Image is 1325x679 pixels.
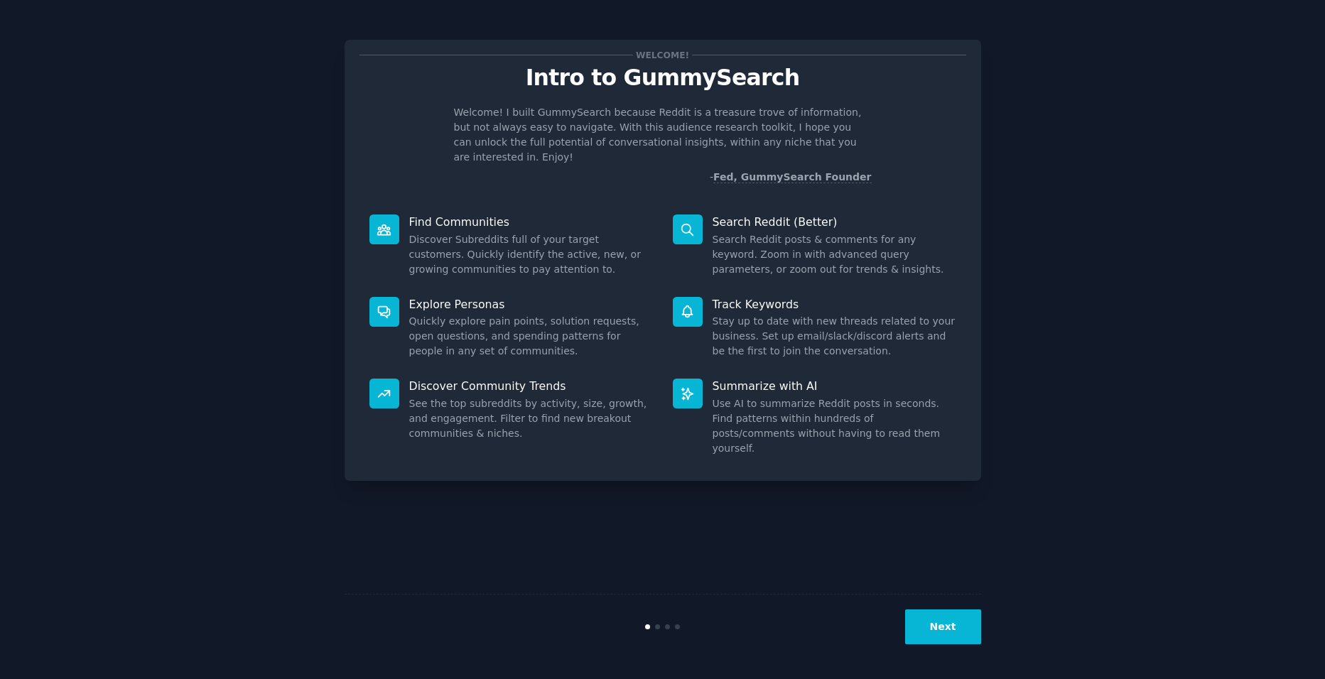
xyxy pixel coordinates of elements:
p: Search Reddit (Better) [713,214,956,229]
p: Intro to GummySearch [359,65,966,90]
p: Discover Community Trends [409,379,653,393]
dd: Use AI to summarize Reddit posts in seconds. Find patterns within hundreds of posts/comments with... [713,396,956,456]
p: Track Keywords [713,297,956,312]
button: Next [905,609,981,644]
span: Welcome! [633,48,691,63]
dd: See the top subreddits by activity, size, growth, and engagement. Filter to find new breakout com... [409,396,653,441]
p: Welcome! I built GummySearch because Reddit is a treasure trove of information, but not always ea... [454,105,872,165]
p: Summarize with AI [713,379,956,393]
div: - [710,170,872,185]
dd: Search Reddit posts & comments for any keyword. Zoom in with advanced query parameters, or zoom o... [713,232,956,277]
dd: Stay up to date with new threads related to your business. Set up email/slack/discord alerts and ... [713,314,956,359]
a: Fed, GummySearch Founder [713,171,872,183]
dd: Quickly explore pain points, solution requests, open questions, and spending patterns for people ... [409,314,653,359]
dd: Discover Subreddits full of your target customers. Quickly identify the active, new, or growing c... [409,232,653,277]
p: Find Communities [409,214,653,229]
p: Explore Personas [409,297,653,312]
